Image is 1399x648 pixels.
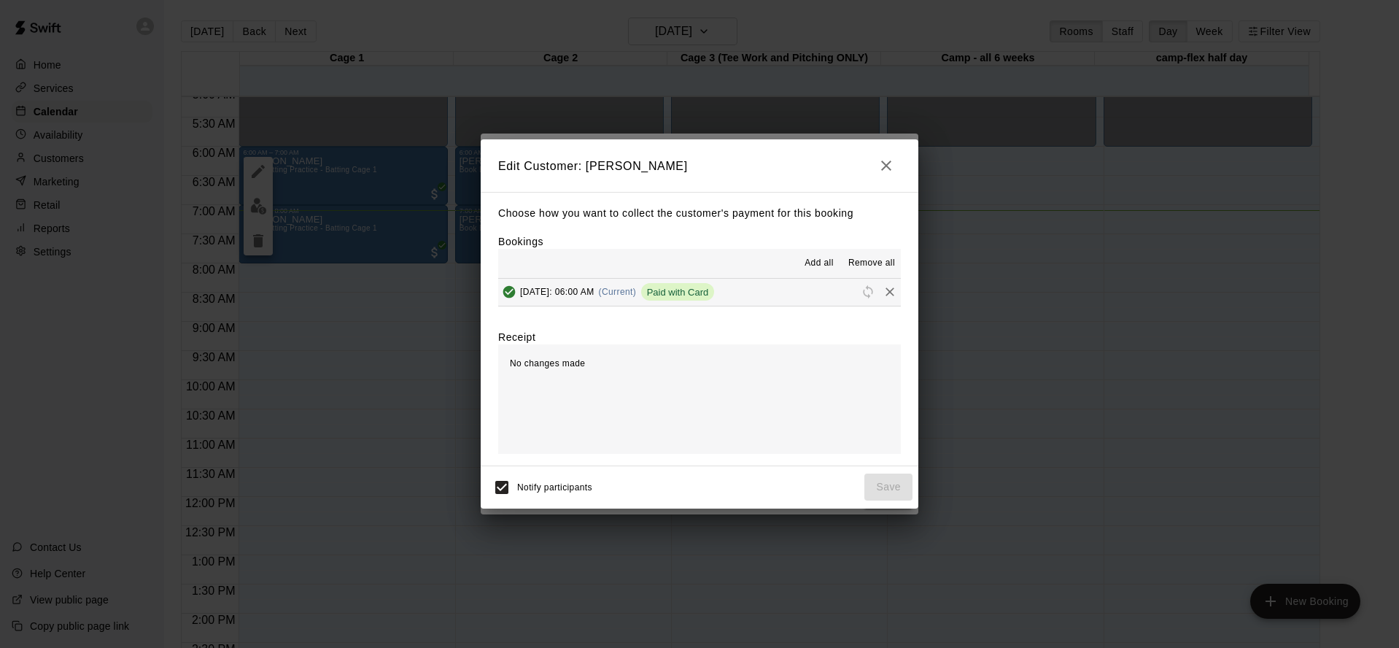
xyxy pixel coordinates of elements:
span: Notify participants [517,482,592,493]
button: Added & Paid [498,281,520,303]
span: No changes made [510,358,585,369]
button: Add all [796,252,842,275]
button: Added & Paid[DATE]: 06:00 AM(Current)Paid with CardRescheduleRemove [498,279,901,306]
span: [DATE]: 06:00 AM [520,287,594,297]
span: Remove [879,286,901,297]
span: Add all [805,256,834,271]
span: Paid with Card [641,287,715,298]
label: Bookings [498,236,543,247]
button: Remove all [842,252,901,275]
p: Choose how you want to collect the customer's payment for this booking [498,204,901,223]
span: Reschedule [857,286,879,297]
label: Receipt [498,330,535,344]
span: (Current) [599,287,637,297]
h2: Edit Customer: [PERSON_NAME] [481,139,918,192]
span: Remove all [848,256,895,271]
